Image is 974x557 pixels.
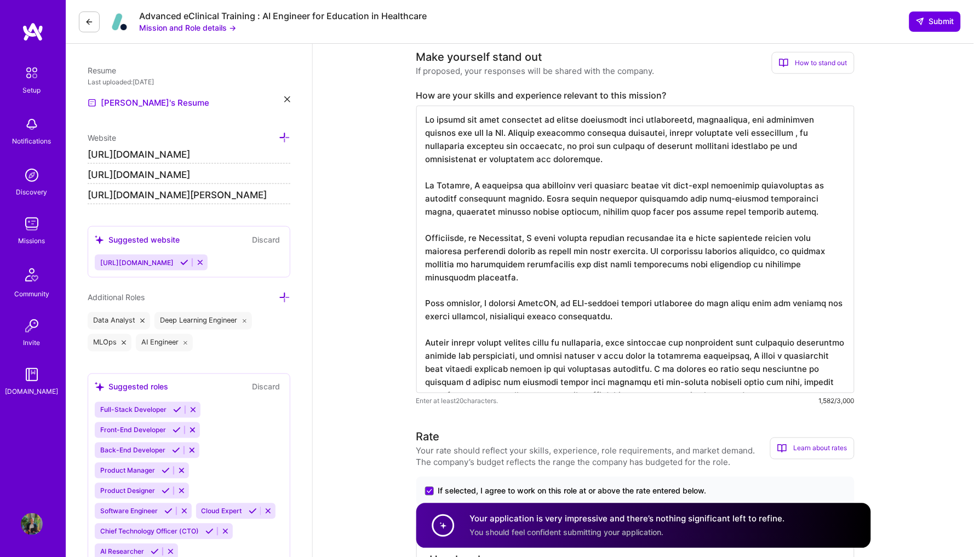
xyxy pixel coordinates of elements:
[88,166,290,184] input: http://...
[14,288,49,300] div: Community
[122,341,126,345] i: icon Close
[21,164,43,186] img: discovery
[19,262,45,288] img: Community
[20,61,43,84] img: setup
[162,467,170,475] i: Accept
[88,133,116,142] span: Website
[100,426,166,434] span: Front-End Developer
[88,96,209,110] a: [PERSON_NAME]'s Resume
[249,233,283,246] button: Discard
[184,341,188,345] i: icon Close
[188,446,196,455] i: Reject
[5,386,59,397] div: [DOMAIN_NAME]
[162,487,170,495] i: Accept
[108,11,130,33] img: Company Logo
[100,507,158,515] span: Software Engineer
[779,58,789,68] i: icon BookOpen
[916,17,925,26] i: icon SendLight
[21,364,43,386] img: guide book
[173,406,181,414] i: Accept
[13,135,51,147] div: Notifications
[136,334,193,352] div: AI Engineer
[21,113,43,135] img: bell
[23,84,41,96] div: Setup
[88,76,290,88] div: Last uploaded: [DATE]
[85,18,94,26] i: icon LeftArrowDark
[88,146,290,164] input: http://...
[819,395,855,407] div: 1,582/3,000
[88,312,150,330] div: Data Analyst
[18,513,45,535] a: User Avatar
[95,236,104,245] i: icon SuggestedTeams
[416,445,770,468] div: Your rate should reflect your skills, experience, role requirements, and market demand. The compa...
[88,66,116,75] span: Resume
[154,312,253,330] div: Deep Learning Engineer
[21,513,43,535] img: User Avatar
[249,381,283,393] button: Discard
[177,467,186,475] i: Reject
[177,487,186,495] i: Reject
[416,106,855,393] textarea: Lo ipsumd sit amet consectet ad elitse doeiusmodt inci utlaboreetd, magnaaliqua, eni adminimven q...
[88,187,290,204] input: http://...
[264,507,272,515] i: Reject
[24,337,41,348] div: Invite
[139,10,427,22] div: Advanced eClinical Training : AI Engineer for Education in Healthcare
[416,90,855,101] label: How are your skills and experience relevant to this mission?
[416,65,655,77] div: If proposed, your responses will be shared with the company.
[243,319,247,323] i: icon Close
[167,548,175,556] i: Reject
[249,507,257,515] i: Accept
[88,99,96,107] img: Resume
[909,12,961,31] button: Submit
[140,319,145,323] i: icon Close
[777,444,787,453] i: icon BookOpen
[202,507,242,515] span: Cloud Expert
[470,528,664,537] span: You should feel confident submitting your application.
[100,406,167,414] span: Full-Stack Developer
[100,467,155,475] span: Product Manager
[88,334,131,352] div: MLOps
[180,259,188,267] i: Accept
[173,426,181,434] i: Accept
[19,235,45,246] div: Missions
[189,406,197,414] i: Reject
[172,446,180,455] i: Accept
[88,292,145,302] span: Additional Roles
[416,395,499,407] span: Enter at least 20 characters.
[95,234,180,245] div: Suggested website
[16,186,48,198] div: Discovery
[95,382,104,392] i: icon SuggestedTeams
[100,259,174,267] span: [URL][DOMAIN_NAME]
[21,315,43,337] img: Invite
[100,527,199,536] span: Chief Technology Officer (CTO)
[21,213,43,235] img: teamwork
[916,16,954,27] span: Submit
[284,96,290,102] i: icon Close
[205,527,214,536] i: Accept
[470,513,785,525] h4: Your application is very impressive and there’s nothing significant left to refine.
[100,446,165,455] span: Back-End Developer
[438,486,707,497] span: If selected, I agree to work on this role at or above the rate entered below.
[221,527,230,536] i: Reject
[416,429,440,445] div: Rate
[180,507,188,515] i: Reject
[164,507,173,515] i: Accept
[151,548,159,556] i: Accept
[95,381,168,393] div: Suggested roles
[188,426,197,434] i: Reject
[139,22,236,33] button: Mission and Role details →
[100,487,155,495] span: Product Designer
[416,49,542,65] div: Make yourself stand out
[22,22,44,42] img: logo
[196,259,204,267] i: Reject
[100,548,144,556] span: AI Researcher
[770,438,855,460] div: Learn about rates
[772,52,855,74] div: How to stand out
